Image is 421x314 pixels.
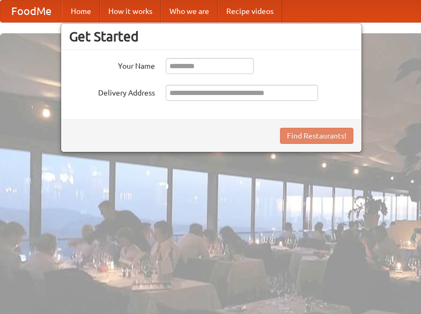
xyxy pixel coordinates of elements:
[218,1,282,22] a: Recipe videos
[161,1,218,22] a: Who we are
[1,1,62,22] a: FoodMe
[69,28,353,45] h3: Get Started
[100,1,161,22] a: How it works
[280,128,353,144] button: Find Restaurants!
[69,85,155,98] label: Delivery Address
[62,1,100,22] a: Home
[69,58,155,71] label: Your Name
